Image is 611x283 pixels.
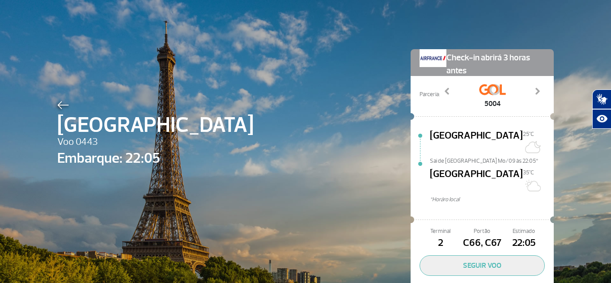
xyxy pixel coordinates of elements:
span: Embarque: 22:05 [57,148,254,169]
span: 2 [420,236,461,251]
span: [GEOGRAPHIC_DATA] [430,167,523,195]
span: [GEOGRAPHIC_DATA] [57,109,254,141]
span: Parceria: [420,90,440,99]
span: Sai de [GEOGRAPHIC_DATA] Mo/09 às 22:05* [430,157,554,163]
span: *Horáro local [430,195,554,204]
span: C66, C67 [461,236,503,251]
span: 35°C [523,169,534,176]
button: Abrir tradutor de língua de sinais. [592,89,611,109]
span: Voo 0443 [57,135,254,150]
span: 25°C [523,131,534,138]
img: Céu limpo [523,138,541,156]
span: Check-in abrirá 3 horas antes [446,49,545,77]
button: Abrir recursos assistivos. [592,109,611,129]
button: SEGUIR VOO [420,255,545,276]
span: 22:05 [503,236,545,251]
span: [GEOGRAPHIC_DATA] [430,128,523,157]
span: Terminal [420,227,461,236]
img: Sol com algumas nuvens [523,177,541,194]
div: Plugin de acessibilidade da Hand Talk. [592,89,611,129]
span: Estimado [503,227,545,236]
span: 5004 [479,98,506,109]
span: Portão [461,227,503,236]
